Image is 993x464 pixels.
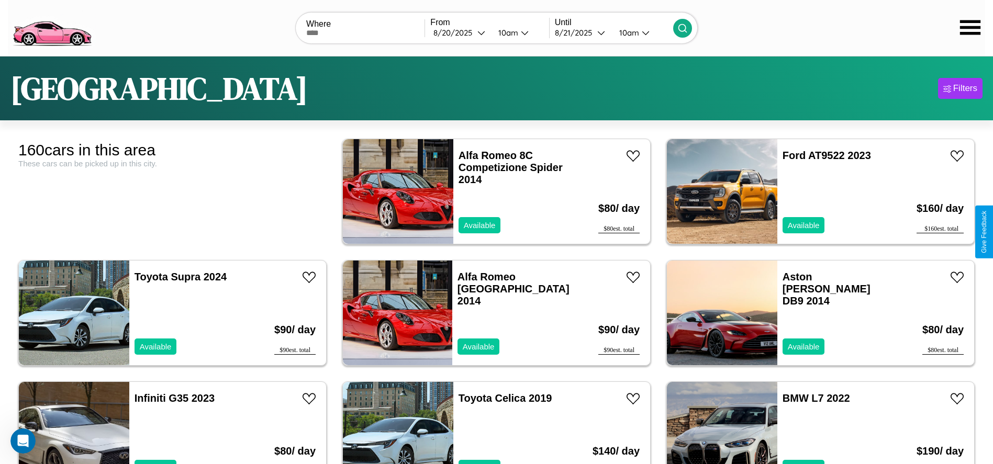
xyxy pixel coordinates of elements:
p: Available [788,218,820,232]
a: Alfa Romeo 8C Competizione Spider 2014 [459,150,563,185]
a: Infiniti G35 2023 [135,392,215,404]
div: These cars can be picked up in this city. [18,159,327,168]
div: 8 / 20 / 2025 [433,28,477,38]
p: Available [788,339,820,354]
label: Until [555,18,673,27]
div: $ 90 est. total [274,346,316,355]
label: Where [306,19,425,29]
p: Available [463,339,495,354]
a: Toyota Celica 2019 [459,392,552,404]
div: 10am [493,28,521,38]
div: $ 80 est. total [922,346,964,355]
div: $ 80 est. total [598,225,640,233]
img: logo [8,5,96,49]
div: $ 160 est. total [917,225,964,233]
h3: $ 80 / day [598,192,640,225]
a: Ford AT9522 2023 [783,150,871,161]
h3: $ 80 / day [922,313,964,346]
h3: $ 90 / day [598,313,640,346]
button: 10am [611,27,673,38]
h1: [GEOGRAPHIC_DATA] [10,67,308,110]
div: $ 90 est. total [598,346,640,355]
h3: $ 160 / day [917,192,964,225]
div: Filters [953,83,977,94]
p: Available [140,339,172,354]
button: 8/20/2025 [430,27,489,38]
div: Give Feedback [980,211,988,253]
div: 160 cars in this area [18,141,327,159]
div: 8 / 21 / 2025 [555,28,597,38]
iframe: Intercom live chat [10,428,36,454]
button: Filters [938,78,983,99]
button: 10am [490,27,549,38]
div: 10am [614,28,642,38]
h3: $ 90 / day [274,313,316,346]
p: Available [464,218,496,232]
a: BMW L7 2022 [783,392,850,404]
a: Alfa Romeo [GEOGRAPHIC_DATA] 2014 [458,271,570,307]
a: Toyota Supra 2024 [135,271,227,282]
label: From [430,18,549,27]
a: Aston [PERSON_NAME] DB9 2014 [783,271,871,307]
